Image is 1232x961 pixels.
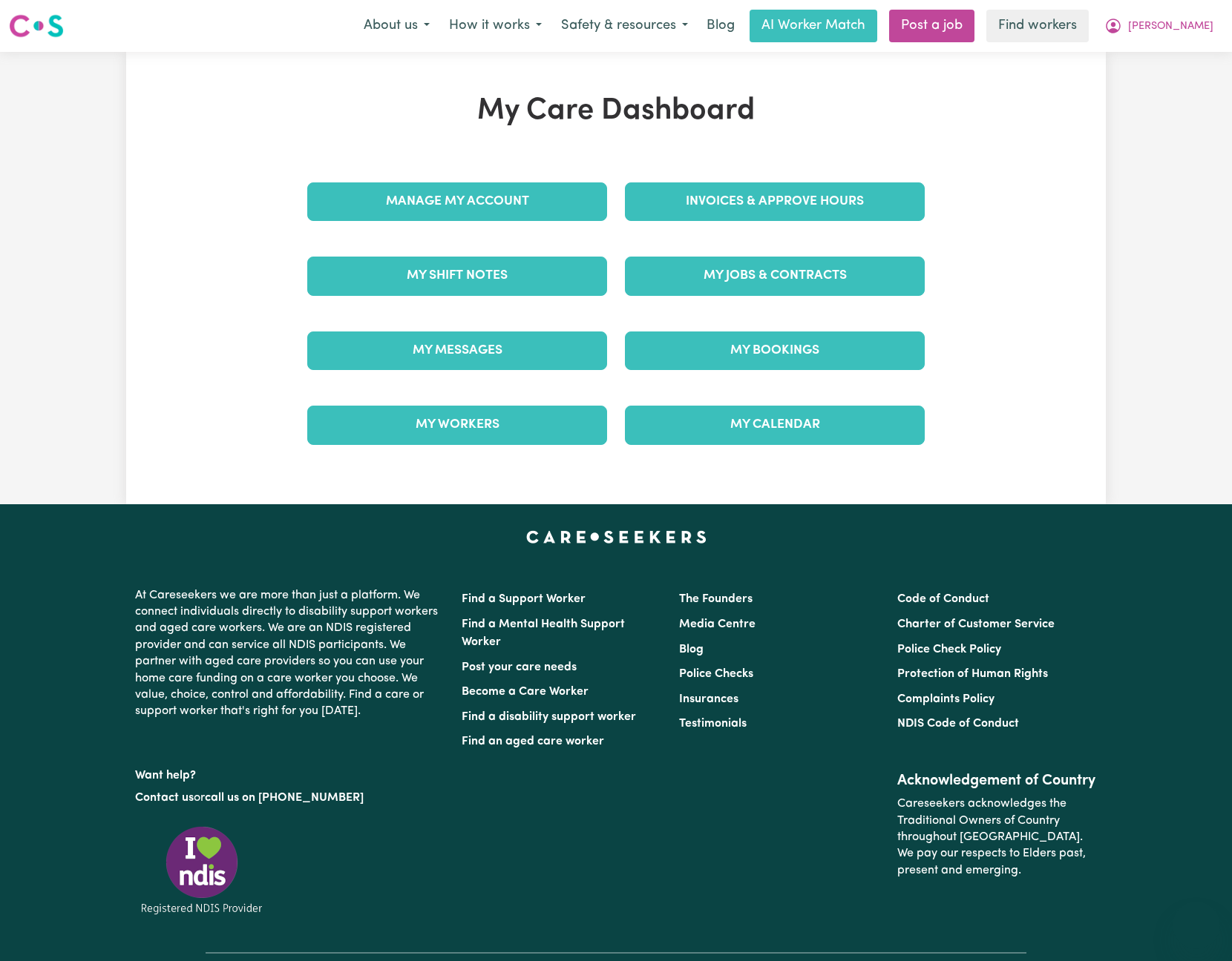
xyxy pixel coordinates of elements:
[1095,10,1223,42] button: My Account
[625,182,925,221] a: Invoices & Approve Hours
[135,581,444,726] p: At Careseekers we are more than just a platform. We connect individuals directly to disability su...
[625,331,925,370] a: My Bookings
[354,10,439,42] button: About us
[462,618,625,648] a: Find a Mental Health Support Worker
[625,257,925,295] a: My Jobs & Contracts
[897,790,1097,885] p: Careseekers acknowledges the Traditional Owners of Country throughout [GEOGRAPHIC_DATA]. We pay o...
[439,10,551,42] button: How it works
[679,693,738,705] a: Insurances
[897,593,989,605] a: Code of Conduct
[698,10,744,42] a: Blog
[679,668,753,680] a: Police Checks
[307,257,607,295] a: My Shift Notes
[462,736,604,747] a: Find an aged care worker
[750,10,877,42] a: AI Worker Match
[462,686,589,698] a: Become a Care Worker
[679,593,753,605] a: The Founders
[9,13,64,39] img: Careseekers logo
[307,406,607,444] a: My Workers
[897,668,1048,680] a: Protection of Human Rights
[307,182,607,221] a: Manage My Account
[135,792,194,804] a: Contact us
[1128,19,1213,35] span: [PERSON_NAME]
[889,10,974,42] a: Post a job
[679,618,756,630] a: Media Centre
[9,9,64,43] a: Careseekers logo
[897,772,1097,790] h2: Acknowledgement of Country
[897,718,1019,730] a: NDIS Code of Conduct
[462,711,636,723] a: Find a disability support worker
[897,693,995,705] a: Complaints Policy
[298,93,934,129] h1: My Care Dashboard
[679,644,704,655] a: Blog
[135,762,444,784] p: Want help?
[135,824,269,917] img: Registered NDIS provider
[897,644,1001,655] a: Police Check Policy
[986,10,1089,42] a: Find workers
[679,718,747,730] a: Testimonials
[462,593,586,605] a: Find a Support Worker
[551,10,698,42] button: Safety & resources
[462,661,577,673] a: Post your care needs
[625,406,925,444] a: My Calendar
[135,784,444,812] p: or
[1173,902,1220,949] iframe: Button to launch messaging window
[205,792,364,804] a: call us on [PHONE_NUMBER]
[526,531,707,543] a: Careseekers home page
[307,331,607,370] a: My Messages
[897,618,1055,630] a: Charter of Customer Service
